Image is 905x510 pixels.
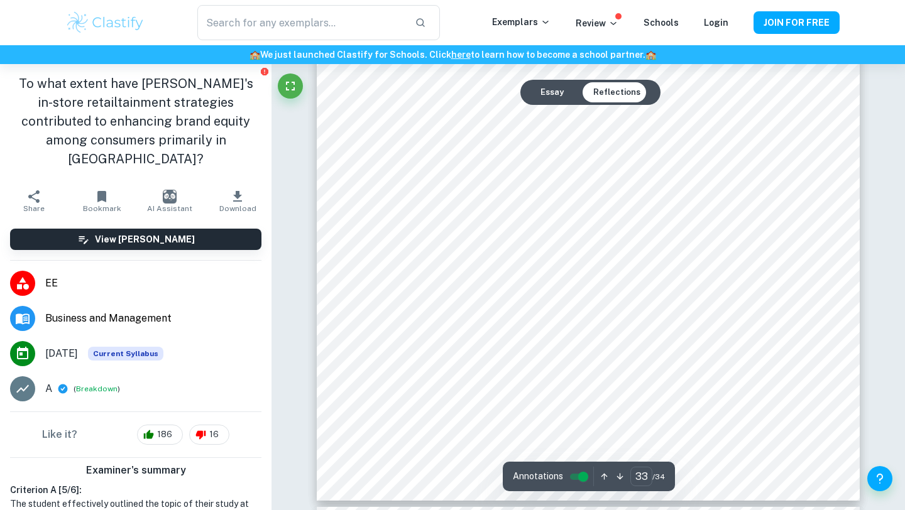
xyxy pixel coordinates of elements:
a: here [451,50,471,60]
span: Current Syllabus [88,347,163,361]
button: Bookmark [68,183,136,219]
img: Clastify logo [65,10,145,35]
h6: Criterion A [ 5 / 6 ]: [10,483,261,497]
span: Download [219,204,256,213]
p: Review [576,16,618,30]
button: Report issue [260,67,269,76]
h6: Like it? [42,427,77,442]
button: AI Assistant [136,183,204,219]
span: Business and Management [45,311,261,326]
span: AI Assistant [147,204,192,213]
h6: We just launched Clastify for Schools. Click to learn how to become a school partner. [3,48,902,62]
button: JOIN FOR FREE [754,11,840,34]
div: 186 [137,425,183,445]
h6: Examiner's summary [5,463,266,478]
span: 🏫 [645,50,656,60]
span: [DATE] [45,346,78,361]
span: 186 [150,428,179,441]
span: ( ) [74,383,120,395]
input: Search for any exemplars... [197,5,405,40]
button: View [PERSON_NAME] [10,229,261,250]
button: Download [204,183,271,219]
span: Share [23,204,45,213]
span: EE [45,276,261,291]
div: 16 [189,425,229,445]
button: Fullscreen [278,73,303,99]
p: Exemplars [492,15,551,29]
a: Schools [644,18,679,28]
span: 16 [202,428,226,441]
span: / 34 [652,471,665,482]
p: A [45,381,52,396]
span: 🏫 [250,50,260,60]
h1: To what extent have [PERSON_NAME]'s in-store retailtainment strategies contributed to enhancing b... [10,74,261,168]
span: Bookmark [83,204,121,213]
h6: View [PERSON_NAME] [95,232,195,246]
div: This exemplar is based on the current syllabus. Feel free to refer to it for inspiration/ideas wh... [88,347,163,361]
button: Breakdown [76,383,118,394]
span: Annotations [513,470,563,483]
button: Essay [530,82,574,102]
img: AI Assistant [163,190,177,203]
button: Help and Feedback [867,466,892,491]
a: Login [704,18,728,28]
button: Reflections [583,82,650,102]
